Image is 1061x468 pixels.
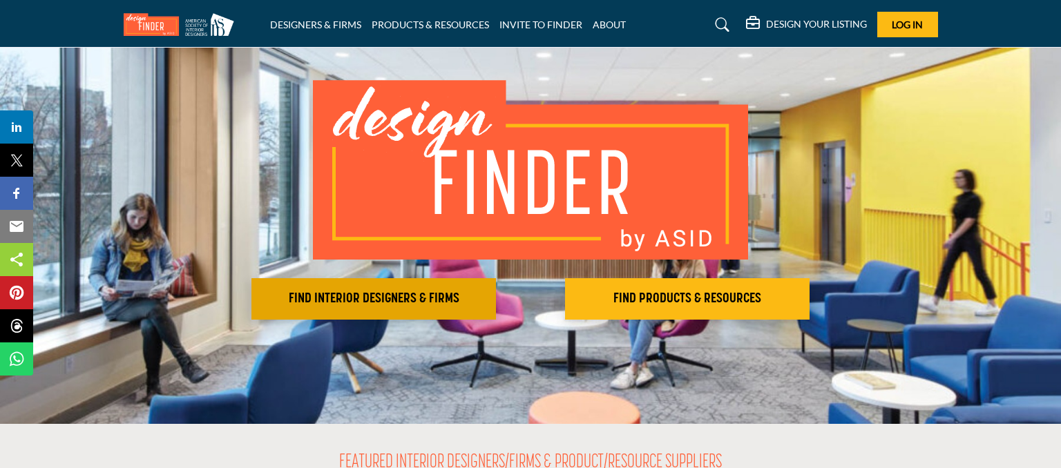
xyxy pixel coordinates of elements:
[372,19,489,30] a: PRODUCTS & RESOURCES
[499,19,582,30] a: INVITE TO FINDER
[565,278,810,320] button: FIND PRODUCTS & RESOURCES
[892,19,923,30] span: Log In
[313,80,748,260] img: image
[877,12,938,37] button: Log In
[270,19,361,30] a: DESIGNERS & FIRMS
[593,19,626,30] a: ABOUT
[569,291,805,307] h2: FIND PRODUCTS & RESOURCES
[256,291,492,307] h2: FIND INTERIOR DESIGNERS & FIRMS
[124,13,241,36] img: Site Logo
[766,18,867,30] h5: DESIGN YOUR LISTING
[702,14,738,36] a: Search
[746,17,867,33] div: DESIGN YOUR LISTING
[251,278,496,320] button: FIND INTERIOR DESIGNERS & FIRMS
